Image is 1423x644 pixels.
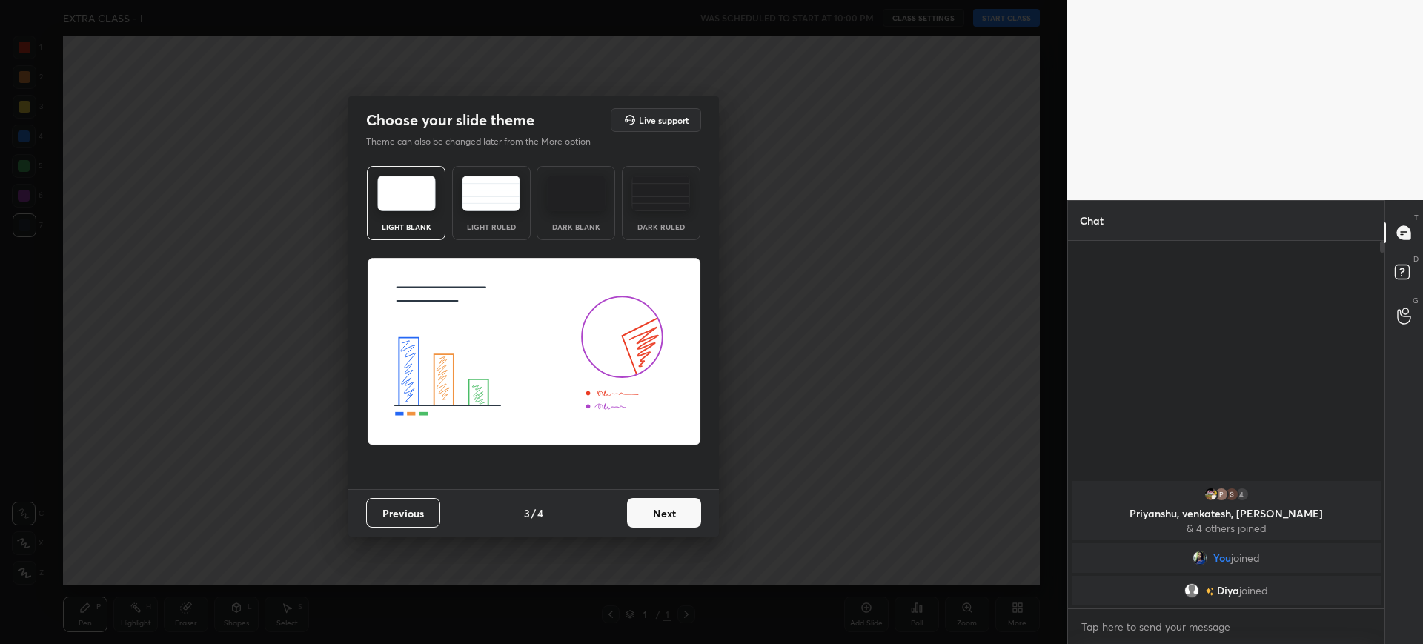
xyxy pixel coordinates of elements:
[631,223,691,230] div: Dark Ruled
[1413,253,1419,265] p: D
[366,498,440,528] button: Previous
[537,505,543,521] h4: 4
[1224,487,1239,502] img: AGNmyxbl1h2DUIdLxEnnv_sAT06yYN7VFU2k3meRoE4v=s96-c
[1413,295,1419,306] p: G
[1068,478,1384,608] div: grid
[366,135,606,148] p: Theme can also be changed later from the More option
[631,176,690,211] img: darkRuledTheme.de295e13.svg
[1239,585,1268,597] span: joined
[1193,551,1207,565] img: 687005c0829143fea9909265324df1f4.png
[1205,588,1214,596] img: no-rating-badge.077c3623.svg
[367,258,701,446] img: lightThemeBanner.fbc32fad.svg
[462,176,520,211] img: lightRuledTheme.5fabf969.svg
[1231,552,1260,564] span: joined
[546,223,606,230] div: Dark Blank
[462,223,521,230] div: Light Ruled
[1235,487,1250,502] div: 4
[377,176,436,211] img: lightTheme.e5ed3b09.svg
[639,116,689,125] h5: Live support
[377,223,436,230] div: Light Blank
[1081,508,1372,519] p: Priyanshu, venkatesh, [PERSON_NAME]
[1204,487,1218,502] img: 7e8133c2c6ec419da0b5809ca26c4745.jpg
[1184,583,1199,598] img: default.png
[1217,585,1239,597] span: Diya
[547,176,606,211] img: darkTheme.f0cc69e5.svg
[1068,201,1115,240] p: Chat
[1414,212,1419,223] p: T
[366,110,534,130] h2: Choose your slide theme
[1081,522,1372,534] p: & 4 others joined
[531,505,536,521] h4: /
[1213,552,1231,564] span: You
[627,498,701,528] button: Next
[1214,487,1229,502] img: a42024d8df2546d6bd9f1d68dca47cd3.72696163_3
[524,505,530,521] h4: 3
